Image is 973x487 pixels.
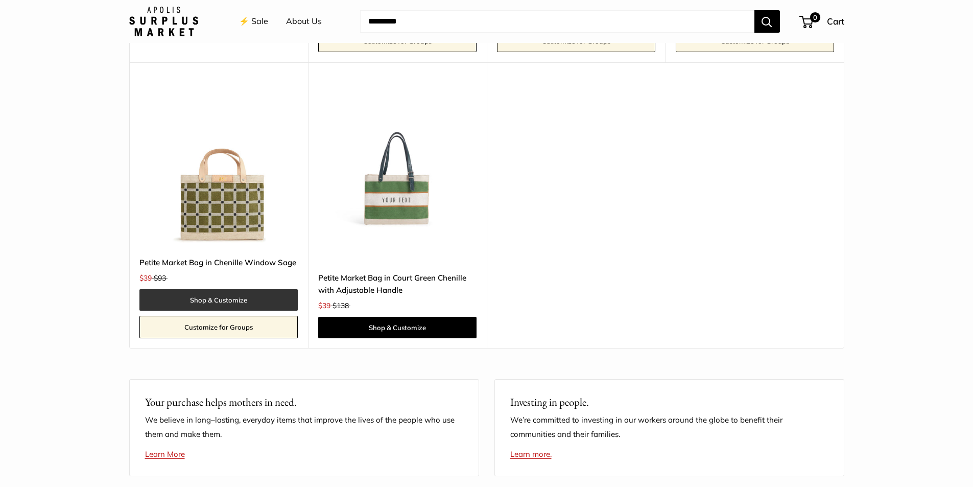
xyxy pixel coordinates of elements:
[318,317,477,338] a: Shop & Customize
[810,12,820,22] span: 0
[139,257,298,268] a: Petite Market Bag in Chenille Window Sage
[754,10,780,33] button: Search
[139,273,152,283] span: $39
[139,88,298,246] a: Petite Market Bag in Chenille Window SagePetite Market Bag in Chenille Window Sage
[800,13,844,30] a: 0 Cart
[510,449,552,459] a: Learn more.
[360,10,754,33] input: Search...
[145,413,463,442] p: We believe in long–lasting, everyday items that improve the lives of the people who use them and ...
[333,301,349,310] span: $138
[145,449,185,459] a: Learn More
[239,14,268,29] a: ⚡️ Sale
[139,88,298,246] img: Petite Market Bag in Chenille Window Sage
[510,413,828,442] p: We’re committed to investing in our workers around the globe to benefit their communities and the...
[318,272,477,296] a: Petite Market Bag in Court Green Chenille with Adjustable Handle
[139,289,298,311] a: Shop & Customize
[145,394,463,410] p: Your purchase helps mothers in need.
[318,88,477,246] img: description_Our very first Chenille-Jute Market bag
[827,16,844,27] span: Cart
[286,14,322,29] a: About Us
[510,394,828,410] p: Investing in people.
[154,273,166,283] span: $93
[129,7,198,36] img: Apolis: Surplus Market
[139,316,298,338] a: Customize for Groups
[318,88,477,246] a: description_Our very first Chenille-Jute Market bagdescription_Adjustable Handles for whatever mo...
[318,301,330,310] span: $39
